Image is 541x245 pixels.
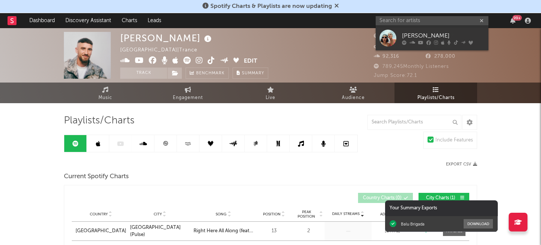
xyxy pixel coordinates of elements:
div: Include Features [435,136,473,145]
a: [PERSON_NAME] [376,26,488,50]
a: Engagement [147,83,229,103]
div: 13 [257,227,291,235]
span: Benchmark [196,69,225,78]
button: Export CSV [446,162,477,167]
span: Live [266,93,275,102]
span: Current Spotify Charts [64,172,129,181]
div: [DATE] [373,227,411,235]
span: Country Charts ( 0 ) [363,196,402,200]
button: 99+ [510,18,515,24]
span: 77,827 [374,34,399,39]
div: [PERSON_NAME] [402,31,485,40]
span: Dismiss [334,3,339,9]
span: Daily Streams [332,211,360,217]
span: Country [90,212,108,216]
span: Music [98,93,112,102]
span: Jump Score: 72.1 [374,73,417,78]
div: Your Summary Exports [385,200,498,216]
a: Benchmark [186,68,229,79]
span: Added On [380,212,400,216]
span: City Charts ( 1 ) [423,196,458,200]
div: [GEOGRAPHIC_DATA] | Trance [120,46,206,55]
span: 92,316 [374,54,399,59]
span: Playlists/Charts [417,93,455,102]
span: 789,245 Monthly Listeners [374,64,449,69]
div: Balu Brigada [401,221,425,227]
span: Song [216,212,227,216]
button: Summary [233,68,268,79]
span: Summary [242,71,264,75]
input: Search Playlists/Charts [367,115,461,130]
a: Discovery Assistant [60,13,116,28]
span: City [154,212,162,216]
span: Position [263,212,281,216]
a: Leads [142,13,166,28]
button: City Charts(1) [419,193,469,203]
a: [GEOGRAPHIC_DATA] [76,227,126,235]
div: [PERSON_NAME] [120,32,213,44]
a: Charts [116,13,142,28]
a: Right Here All Along (feat. [PERSON_NAME]) [193,227,253,235]
button: Edit [244,57,257,66]
div: 2 [295,227,323,235]
a: [GEOGRAPHIC_DATA] (Pulse) [130,224,190,239]
span: 264,800 [374,44,404,49]
span: Audience [342,93,365,102]
span: 278,000 [426,54,455,59]
span: Spotify Charts & Playlists are now updating [210,3,332,9]
a: Music [64,83,147,103]
input: Search for artists [376,16,488,26]
a: Dashboard [24,13,60,28]
span: Engagement [173,93,203,102]
span: Peak Position [295,210,318,219]
span: Playlists/Charts [64,116,134,125]
button: Track [120,68,167,79]
div: 99 + [512,15,522,21]
button: Country Charts(0) [358,193,413,203]
a: Audience [312,83,394,103]
a: Playlists/Charts [394,83,477,103]
button: Download [464,219,493,228]
a: Live [229,83,312,103]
